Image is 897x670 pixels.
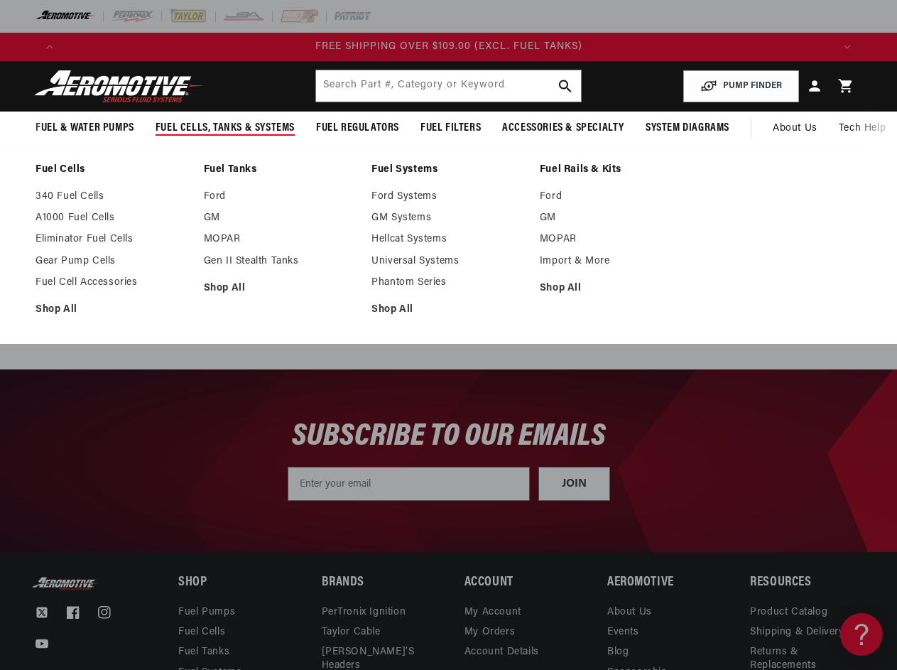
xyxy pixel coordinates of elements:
[31,577,102,590] img: Aeromotive
[371,190,526,203] a: Ford Systems
[305,112,410,145] summary: Fuel Regulators
[464,622,515,642] a: My Orders
[36,233,190,246] a: Eliminator Fuel Cells
[316,70,580,102] input: Search by Part Number, Category or Keyword
[371,163,526,176] a: Fuel Systems
[410,112,491,145] summary: Fuel Filters
[36,163,190,176] a: Fuel Cells
[178,622,225,642] a: Fuel Cells
[371,303,526,316] a: Shop All
[204,282,358,295] a: Shop All
[464,642,539,662] a: Account Details
[145,112,305,145] summary: Fuel Cells, Tanks & Systems
[204,212,358,225] a: GM
[762,112,828,146] a: About Us
[607,642,629,662] a: Blog
[540,163,694,176] a: Fuel Rails & Kits
[315,41,582,52] span: FREE SHIPPING OVER $109.00 (EXCL. FUEL TANKS)
[25,112,145,145] summary: Fuel & Water Pumps
[322,622,381,642] a: Taylor Cable
[36,121,134,136] span: Fuel & Water Pumps
[750,606,827,622] a: Product Catalog
[828,112,896,146] summary: Tech Help
[36,276,190,289] a: Fuel Cell Accessories
[156,121,295,136] span: Fuel Cells, Tanks & Systems
[750,622,844,642] a: Shipping & Delivery
[833,33,861,61] button: Translation missing: en.sections.announcements.next_announcement
[204,190,358,203] a: Ford
[491,112,635,145] summary: Accessories & Specialty
[646,121,729,136] span: System Diagrams
[31,70,208,103] img: Aeromotive
[607,606,652,622] a: About Us
[288,467,530,501] input: Enter your email
[839,121,886,136] span: Tech Help
[64,39,833,55] div: 4 of 4
[540,212,694,225] a: GM
[204,255,358,268] a: Gen II Stealth Tanks
[540,233,694,246] a: MOPAR
[540,255,694,268] a: Import & More
[464,606,521,622] a: My Account
[371,233,526,246] a: Hellcat Systems
[36,33,64,61] button: Translation missing: en.sections.announcements.previous_announcement
[292,421,606,453] span: SUBSCRIBE TO OUR EMAILS
[36,212,190,225] a: A1000 Fuel Cells
[550,70,581,102] button: search button
[502,121,624,136] span: Accessories & Specialty
[178,642,229,662] a: Fuel Tanks
[178,606,235,622] a: Fuel Pumps
[540,190,694,203] a: Ford
[204,163,358,176] a: Fuel Tanks
[371,276,526,289] a: Phantom Series
[371,255,526,268] a: Universal Systems
[322,606,406,622] a: PerTronix Ignition
[36,190,190,203] a: 340 Fuel Cells
[420,121,481,136] span: Fuel Filters
[607,622,639,642] a: Events
[316,121,399,136] span: Fuel Regulators
[371,212,526,225] a: GM Systems
[36,255,190,268] a: Gear Pump Cells
[635,112,740,145] summary: System Diagrams
[540,282,694,295] a: Shop All
[36,303,190,316] a: Shop All
[204,233,358,246] a: MOPAR
[538,467,610,501] button: JOIN
[683,70,799,102] button: PUMP FINDER
[773,123,817,134] span: About Us
[64,39,833,55] div: Announcement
